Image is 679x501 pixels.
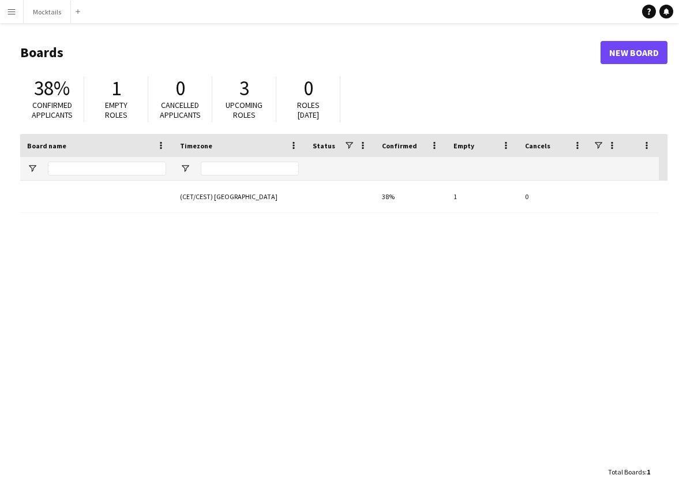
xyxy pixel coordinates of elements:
div: : [608,461,650,483]
div: 38% [375,181,447,212]
button: Open Filter Menu [180,163,190,174]
div: (CET/CEST) [GEOGRAPHIC_DATA] [173,181,306,212]
span: Board name [27,141,66,150]
h1: Boards [20,44,601,61]
div: 1 [447,181,518,212]
input: Board name Filter Input [48,162,166,175]
span: 0 [175,76,185,101]
span: 0 [303,76,313,101]
button: Open Filter Menu [27,163,37,174]
input: Timezone Filter Input [201,162,299,175]
span: Timezone [180,141,212,150]
div: 0 [518,181,590,212]
span: Status [313,141,335,150]
span: Upcoming roles [226,100,262,120]
span: Roles [DATE] [297,100,320,120]
span: Cancelled applicants [160,100,201,120]
span: 1 [111,76,121,101]
span: 1 [647,468,650,476]
span: Confirmed [382,141,417,150]
span: Empty roles [105,100,127,120]
span: Confirmed applicants [32,100,73,120]
span: Total Boards [608,468,645,476]
span: 3 [239,76,249,101]
a: New Board [601,41,667,64]
span: Empty [453,141,474,150]
span: 38% [34,76,70,101]
span: Cancels [525,141,550,150]
button: Mocktails [24,1,71,23]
